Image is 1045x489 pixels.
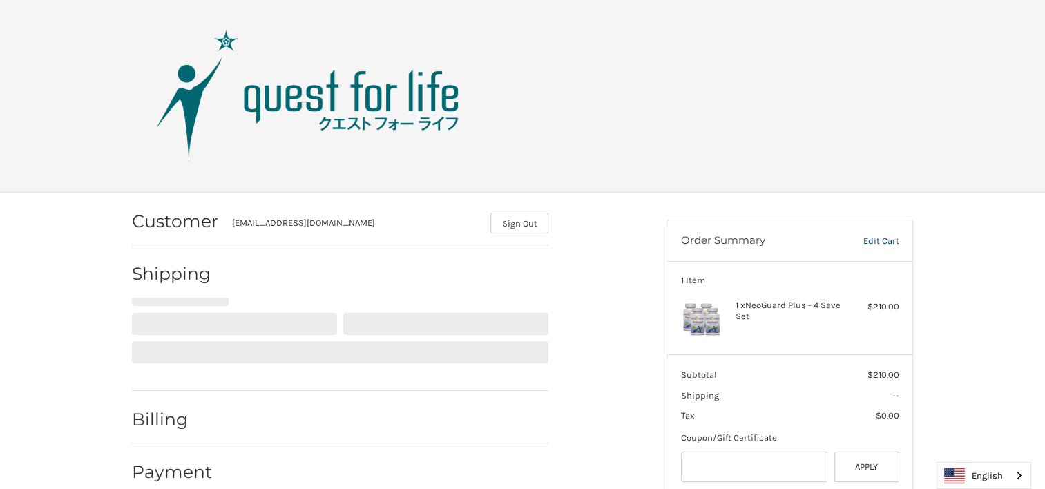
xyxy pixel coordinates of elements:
span: Tax [681,410,695,421]
span: Shipping [681,390,719,401]
div: Coupon/Gift Certificate [681,431,899,445]
input: Gift Certificate or Coupon Code [681,452,828,483]
h2: Customer [132,211,218,232]
h3: 1 Item [681,275,899,286]
a: English [937,463,1030,488]
div: [EMAIL_ADDRESS][DOMAIN_NAME] [232,216,477,233]
span: $210.00 [867,370,899,380]
div: $210.00 [845,300,899,314]
h4: 1 x NeoGuard Plus - 4 Save Set [736,300,841,323]
img: Quest Group [135,27,481,165]
div: Language [937,462,1031,489]
span: -- [892,390,899,401]
a: Edit Cart [834,234,899,248]
h2: Billing [132,409,213,430]
button: Sign Out [490,213,548,233]
h2: Shipping [132,263,213,285]
aside: Language selected: English [937,462,1031,489]
span: Subtotal [681,370,717,380]
h2: Payment [132,461,213,483]
button: Apply [834,452,899,483]
h3: Order Summary [681,234,834,248]
span: $0.00 [876,410,899,421]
